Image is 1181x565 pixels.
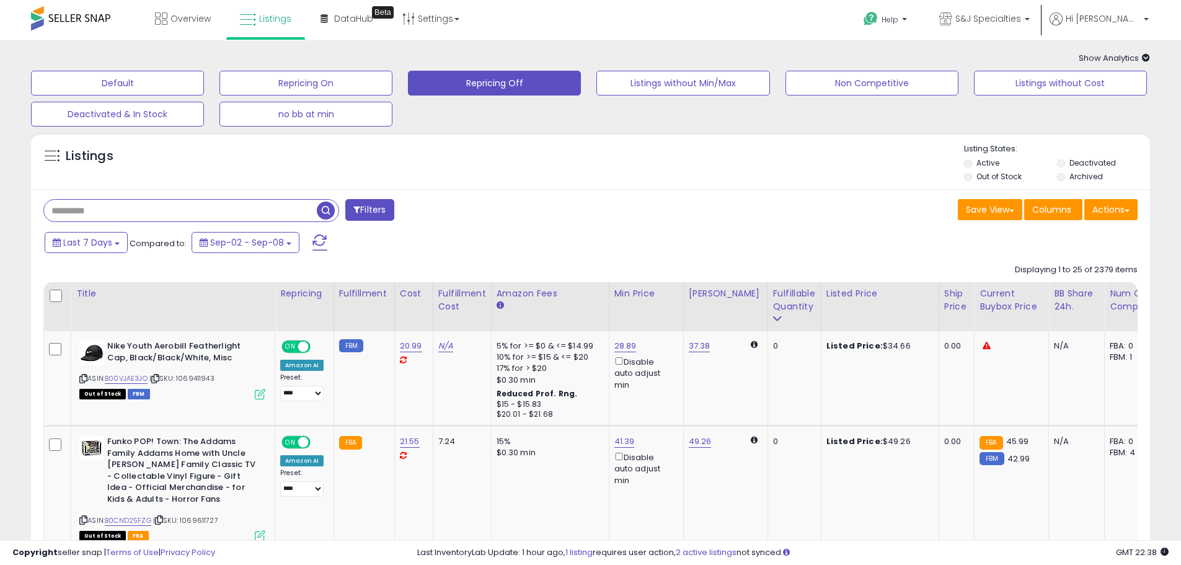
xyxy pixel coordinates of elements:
div: Num of Comp. [1110,287,1155,313]
div: Amazon AI [280,360,324,371]
div: 0.00 [944,340,965,352]
b: Funko POP! Town: The Addams Family Addams Home with Uncle [PERSON_NAME] Family Classic TV - Colle... [107,436,258,508]
div: Fulfillment Cost [438,287,486,313]
div: Amazon Fees [497,287,604,300]
span: 2025-09-16 22:38 GMT [1116,546,1169,558]
div: Last InventoryLab Update: 1 hour ago, requires user action, not synced. [417,547,1169,559]
b: Nike Youth Aerobill Featherlight Cap, Black/Black/White, Misc [107,340,258,367]
span: ON [283,342,298,352]
a: 37.38 [689,340,710,352]
div: 7.24 [438,436,482,447]
a: 28.89 [614,340,637,352]
div: Ship Price [944,287,969,313]
div: N/A [1054,436,1095,447]
span: OFF [309,437,329,448]
div: Current Buybox Price [980,287,1043,313]
button: Columns [1024,199,1082,220]
button: Last 7 Days [45,232,128,253]
b: Listed Price: [826,435,883,447]
span: Columns [1032,203,1071,216]
span: Hi [PERSON_NAME] [1066,12,1140,25]
span: 45.99 [1006,435,1029,447]
button: Listings without Min/Max [596,71,769,96]
span: Show Analytics [1079,52,1150,64]
div: Repricing [280,287,329,300]
b: Listed Price: [826,340,883,352]
span: FBM [128,389,150,399]
div: $49.26 [826,436,929,447]
a: Privacy Policy [161,546,215,558]
a: Help [854,2,919,40]
button: Repricing On [219,71,392,96]
small: FBA [980,436,1002,450]
div: Preset: [280,469,324,497]
a: Hi [PERSON_NAME] [1050,12,1149,40]
div: seller snap | | [12,547,215,559]
button: Non Competitive [785,71,958,96]
small: FBM [339,339,363,352]
div: [PERSON_NAME] [689,287,763,300]
button: Repricing Off [408,71,581,96]
span: DataHub [334,12,373,25]
div: $15 - $15.83 [497,399,599,410]
a: 20.99 [400,340,422,352]
span: | SKU: 1069411943 [149,373,215,383]
div: FBA: 0 [1110,340,1151,352]
div: Cost [400,287,428,300]
strong: Copyright [12,546,58,558]
a: 21.55 [400,435,420,448]
button: Filters [345,199,394,221]
div: BB Share 24h. [1054,287,1099,313]
span: Listings [259,12,291,25]
i: Get Help [863,11,878,27]
a: 2 active listings [676,546,736,558]
div: Amazon AI [280,455,324,466]
div: FBM: 1 [1110,352,1151,363]
a: 49.26 [689,435,712,448]
button: Save View [958,199,1022,220]
img: 31F4mXyNS4L._SL40_.jpg [79,340,104,365]
span: Last 7 Days [63,236,112,249]
button: Deactivated & In Stock [31,102,204,127]
button: Default [31,71,204,96]
div: Disable auto adjust min [614,355,674,391]
span: ON [283,437,298,448]
span: Compared to: [130,238,187,249]
span: Sep-02 - Sep-08 [210,236,284,249]
div: $20.01 - $21.68 [497,409,599,420]
label: Archived [1069,171,1103,182]
a: B0CND25FZG [105,515,151,526]
div: FBA: 0 [1110,436,1151,447]
a: 1 listing [565,546,593,558]
span: S&J Specialties [955,12,1021,25]
div: $0.30 min [497,375,599,386]
span: Help [882,14,898,25]
span: 42.99 [1007,453,1030,465]
span: | SKU: 1069611727 [153,515,218,525]
div: 0 [773,340,812,352]
div: N/A [1054,340,1095,352]
small: FBA [339,436,362,450]
button: Actions [1084,199,1138,220]
div: $34.66 [826,340,929,352]
div: Preset: [280,373,324,401]
a: 41.39 [614,435,635,448]
div: Min Price [614,287,678,300]
div: 10% for >= $15 & <= $20 [497,352,599,363]
div: Displaying 1 to 25 of 2379 items [1015,264,1138,276]
label: Out of Stock [976,171,1022,182]
div: Fulfillable Quantity [773,287,816,313]
label: Deactivated [1069,158,1116,168]
div: Tooltip anchor [372,6,394,19]
div: Fulfillment [339,287,389,300]
span: OFF [309,342,329,352]
div: Disable auto adjust min [614,450,674,486]
h5: Listings [66,148,113,165]
div: ASIN: [79,340,265,398]
label: Active [976,158,999,168]
p: Listing States: [964,143,1150,155]
button: Listings without Cost [974,71,1147,96]
div: 5% for >= $0 & <= $14.99 [497,340,599,352]
a: Terms of Use [106,546,159,558]
div: 0 [773,436,812,447]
